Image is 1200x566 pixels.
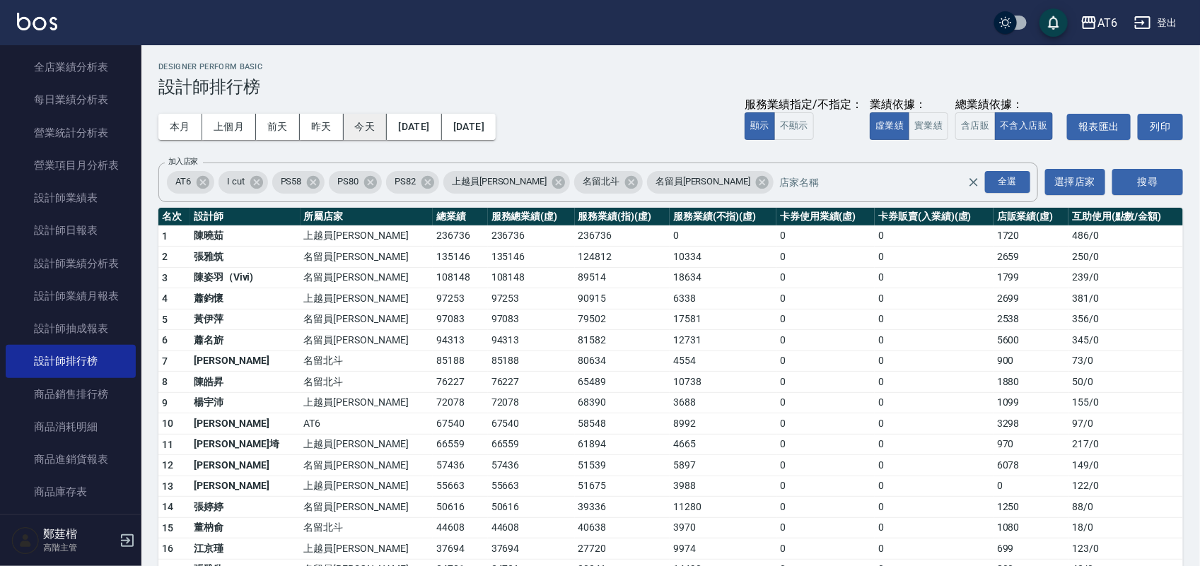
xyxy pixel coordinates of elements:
[875,517,994,538] td: 0
[488,330,575,351] td: 94313
[256,114,300,140] button: 前天
[6,83,136,116] a: 每日業績分析表
[158,62,1183,71] h2: Designer Perform Basic
[433,288,488,309] td: 97253
[875,247,994,268] td: 0
[6,312,136,345] a: 設計師抽成報表
[43,527,115,541] h5: 鄭莛楷
[994,538,1068,560] td: 699
[575,267,670,288] td: 89514
[575,538,670,560] td: 27720
[158,208,190,226] th: 名次
[488,208,575,226] th: 服務總業績(虛)
[488,413,575,435] td: 67540
[433,208,488,226] th: 總業績
[433,247,488,268] td: 135146
[190,497,301,518] td: 張婷婷
[670,350,776,372] td: 4554
[1097,14,1117,32] div: AT6
[745,98,863,112] div: 服務業績指定/不指定：
[575,247,670,268] td: 124812
[488,538,575,560] td: 37694
[575,350,670,372] td: 80634
[167,175,199,189] span: AT6
[387,114,441,140] button: [DATE]
[190,267,301,288] td: 陳姿羽（Vivi)
[994,392,1068,413] td: 1099
[875,225,994,247] td: 0
[670,434,776,455] td: 4665
[994,517,1068,538] td: 1080
[1045,169,1106,195] button: 選擇店家
[670,497,776,518] td: 11280
[1068,538,1183,560] td: 123 / 0
[344,114,388,140] button: 今天
[1068,309,1183,330] td: 356 / 0
[776,517,875,538] td: 0
[433,476,488,497] td: 55663
[994,225,1068,247] td: 1720
[1067,114,1131,140] button: 報表匯出
[994,247,1068,268] td: 2659
[1068,247,1183,268] td: 250 / 0
[670,476,776,497] td: 3988
[433,497,488,518] td: 50616
[301,350,433,372] td: 名留北斗
[301,476,433,497] td: 上越員[PERSON_NAME]
[386,175,424,189] span: PS82
[433,517,488,538] td: 44608
[301,413,433,435] td: AT6
[575,330,670,351] td: 81582
[6,117,136,149] a: 營業統計分析表
[1068,350,1183,372] td: 73 / 0
[1068,455,1183,476] td: 149 / 0
[670,247,776,268] td: 10334
[955,112,995,140] button: 含店販
[575,413,670,435] td: 58548
[574,175,628,189] span: 名留北斗
[6,182,136,214] a: 設計師業績表
[6,411,136,443] a: 商品消耗明細
[386,171,439,194] div: PS82
[575,288,670,309] td: 90915
[43,541,115,554] p: 高階主管
[575,517,670,538] td: 40638
[994,413,1068,435] td: 3298
[488,225,575,247] td: 236736
[301,208,433,226] th: 所屬店家
[443,175,555,189] span: 上越員[PERSON_NAME]
[994,309,1068,330] td: 2538
[776,392,875,413] td: 0
[776,309,875,330] td: 0
[1068,392,1183,413] td: 155 / 0
[190,538,301,560] td: 江京瑾
[158,77,1183,97] h3: 設計師排行榜
[162,230,168,242] span: 1
[670,392,776,413] td: 3688
[433,350,488,372] td: 85188
[776,455,875,476] td: 0
[875,330,994,351] td: 0
[6,51,136,83] a: 全店業績分析表
[776,288,875,309] td: 0
[670,538,776,560] td: 9974
[575,392,670,413] td: 68390
[994,350,1068,372] td: 900
[488,476,575,497] td: 55663
[875,476,994,497] td: 0
[670,455,776,476] td: 5897
[433,538,488,560] td: 37694
[1138,114,1183,140] button: 列印
[575,497,670,518] td: 39336
[875,309,994,330] td: 0
[488,497,575,518] td: 50616
[1068,413,1183,435] td: 97 / 0
[488,247,575,268] td: 135146
[190,517,301,538] td: 董枘俞
[575,372,670,393] td: 65489
[162,397,168,408] span: 9
[1039,8,1068,37] button: save
[994,330,1068,351] td: 5600
[574,171,643,194] div: 名留北斗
